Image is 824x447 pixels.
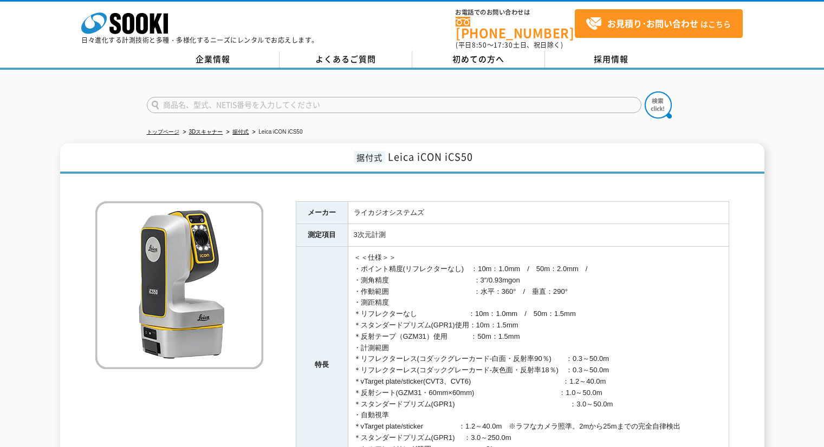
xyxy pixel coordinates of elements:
[147,129,179,135] a: トップページ
[586,16,731,32] span: はこちら
[95,201,263,369] img: Leica iCON iCS50
[575,9,743,38] a: お見積り･お問い合わせはこちら
[472,40,487,50] span: 8:50
[147,97,641,113] input: 商品名、型式、NETIS番号を入力してください
[296,201,348,224] th: メーカー
[232,129,249,135] a: 据付式
[354,151,385,163] span: 据付式
[147,51,280,68] a: 企業情報
[348,224,729,247] td: 3次元計測
[545,51,678,68] a: 採用情報
[452,53,504,65] span: 初めての方へ
[456,40,563,50] span: (平日 ～ 土日、祝日除く)
[189,129,223,135] a: 3Dスキャナー
[456,9,575,16] span: お電話でのお問い合わせは
[388,149,473,164] span: Leica iCON iCS50
[456,17,575,39] a: [PHONE_NUMBER]
[607,17,698,30] strong: お見積り･お問い合わせ
[81,37,319,43] p: 日々進化する計測技術と多種・多様化するニーズにレンタルでお応えします。
[280,51,412,68] a: よくあるご質問
[412,51,545,68] a: 初めての方へ
[645,91,672,119] img: btn_search.png
[348,201,729,224] td: ライカジオシステムズ
[250,127,302,138] li: Leica iCON iCS50
[494,40,513,50] span: 17:30
[296,224,348,247] th: 測定項目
